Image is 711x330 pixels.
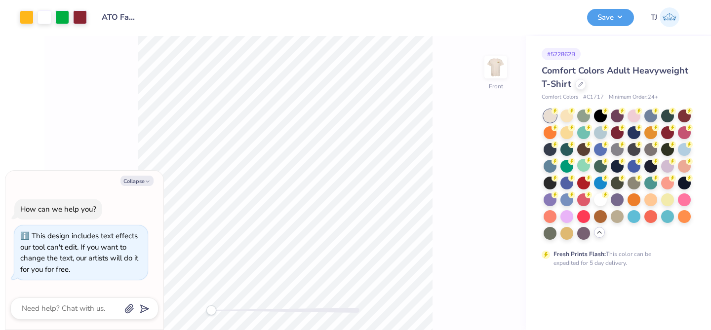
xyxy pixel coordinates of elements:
[646,7,684,27] a: TJ
[206,305,216,315] div: Accessibility label
[486,57,506,77] img: Front
[20,204,96,214] div: How can we help you?
[553,250,675,267] div: This color can be expedited for 5 day delivery.
[587,9,634,26] button: Save
[583,93,604,102] span: # C1717
[20,231,138,274] div: This design includes text effects our tool can't edit. If you want to change the text, our artist...
[120,176,154,186] button: Collapse
[651,12,657,23] span: TJ
[94,7,143,27] input: Untitled Design
[542,48,581,60] div: # 522862B
[660,7,679,27] img: Tanner Johns
[542,93,578,102] span: Comfort Colors
[489,82,503,91] div: Front
[553,250,606,258] strong: Fresh Prints Flash:
[542,65,688,90] span: Comfort Colors Adult Heavyweight T-Shirt
[609,93,658,102] span: Minimum Order: 24 +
